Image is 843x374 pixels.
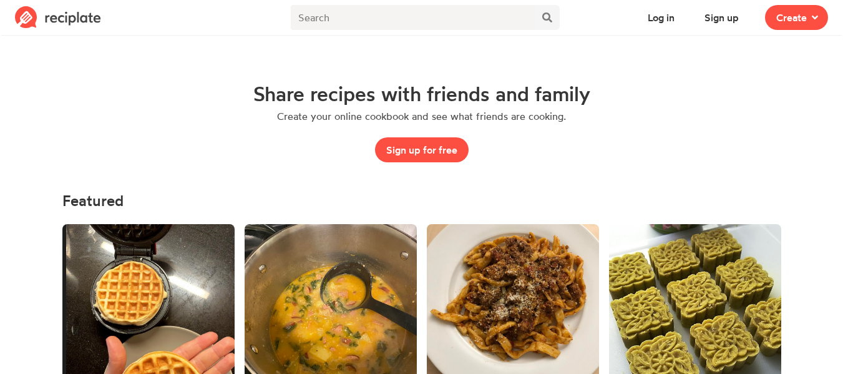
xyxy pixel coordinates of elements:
[765,5,828,30] button: Create
[277,110,566,122] p: Create your online cookbook and see what friends are cooking.
[291,5,534,30] input: Search
[636,5,686,30] button: Log in
[693,5,750,30] button: Sign up
[253,82,590,105] h1: Share recipes with friends and family
[776,10,807,25] span: Create
[62,192,781,209] h4: Featured
[375,137,469,162] button: Sign up for free
[15,6,101,29] img: Reciplate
